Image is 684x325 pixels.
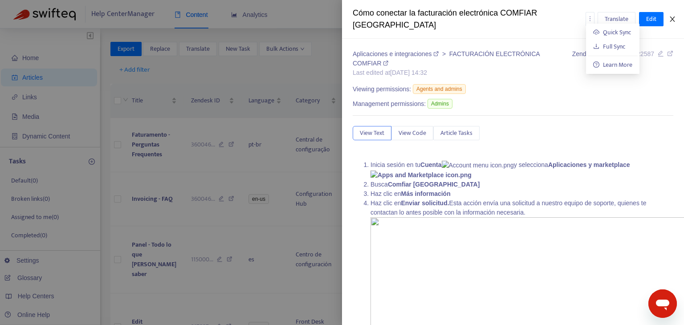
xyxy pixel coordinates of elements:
[388,181,480,188] strong: Comfiar [GEOGRAPHIC_DATA]
[370,171,472,180] img: Apps and Marketplace icon.png
[401,190,450,197] strong: Más información
[353,126,391,140] button: View Text
[353,49,562,68] div: >
[605,14,628,24] span: Translate
[353,68,562,77] div: Last edited at [DATE] 14:32
[572,49,673,77] div: Zendesk ID:
[353,7,586,31] div: Cómo conectar la facturación electrónica COMFIAR [GEOGRAPHIC_DATA]
[648,289,677,318] iframe: Botón para iniciar la ventana de mensajería
[353,99,426,109] span: Management permissions:
[593,41,625,52] a: Full Sync
[353,85,411,94] span: Viewing permissions:
[413,84,466,94] span: Agents and admins
[353,50,540,67] a: FACTURACIÓN ELECTRÓNICA COMFIAR
[401,199,449,207] strong: Enviar solicitud.
[427,99,452,109] span: Admins
[391,126,433,140] button: View Code
[440,128,472,138] span: Article Tasks
[353,50,440,57] a: Aplicaciones e integraciones
[593,27,631,37] a: Quick Sync
[360,128,384,138] span: View Text
[420,161,441,168] strong: Cuenta
[593,60,632,70] a: question-circleLearn More
[370,189,673,199] li: Haz clic en
[370,180,673,189] li: Busca
[598,12,635,26] button: Translate
[442,161,514,170] img: Account menu icon.png
[370,160,673,180] li: Inicia sesión en tu y selecciona
[646,14,656,24] span: Edit
[666,15,679,24] button: Close
[433,126,480,140] button: Article Tasks
[586,12,594,26] button: more
[399,128,426,138] span: View Code
[587,16,593,22] span: more
[639,12,664,26] button: Edit
[370,161,630,178] strong: Aplicaciones y marketplace
[669,16,676,23] span: close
